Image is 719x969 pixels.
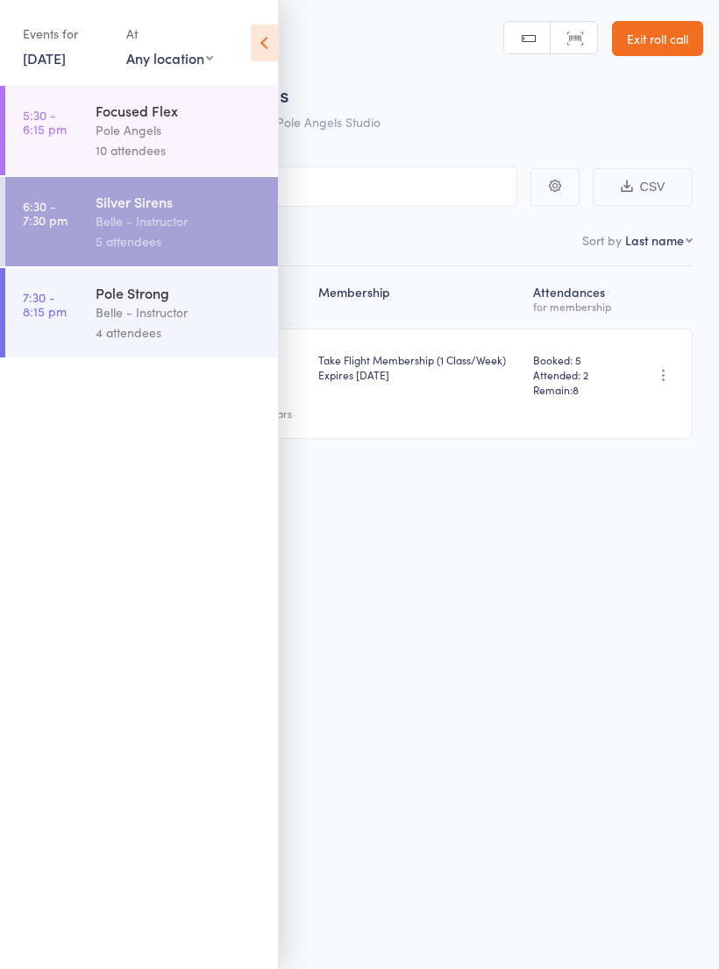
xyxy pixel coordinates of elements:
[311,274,526,321] div: Membership
[23,48,66,67] a: [DATE]
[96,101,263,120] div: Focused Flex
[533,301,617,312] div: for membership
[573,382,579,397] span: 8
[318,367,519,382] div: Expires [DATE]
[23,19,109,48] div: Events for
[96,120,263,140] div: Pole Angels
[533,367,617,382] span: Attended: 2
[625,231,684,249] div: Last name
[318,352,519,382] div: Take Flight Membership (1 Class/Week)
[5,177,278,266] a: 6:30 -7:30 pmSilver SirensBelle - Instructor5 attendees
[533,382,617,397] span: Remain:
[5,86,278,175] a: 5:30 -6:15 pmFocused FlexPole Angels10 attendees
[23,199,68,227] time: 6:30 - 7:30 pm
[526,274,624,321] div: Atten­dances
[126,19,213,48] div: At
[96,211,263,231] div: Belle - Instructor
[96,283,263,302] div: Pole Strong
[96,231,263,251] div: 5 attendees
[593,168,693,206] button: CSV
[276,113,381,131] span: Pole Angels Studio
[96,322,263,343] div: 4 attendees
[96,140,263,160] div: 10 attendees
[582,231,622,249] label: Sort by
[533,352,617,367] span: Booked: 5
[96,192,263,211] div: Silver Sirens
[5,268,278,357] a: 7:30 -8:15 pmPole StrongBelle - Instructor4 attendees
[23,290,67,318] time: 7:30 - 8:15 pm
[126,48,213,67] div: Any location
[96,302,263,322] div: Belle - Instructor
[23,108,67,136] time: 5:30 - 6:15 pm
[612,21,703,56] a: Exit roll call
